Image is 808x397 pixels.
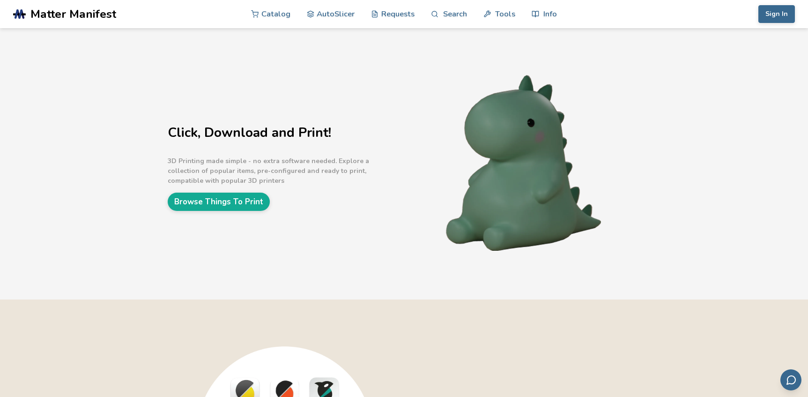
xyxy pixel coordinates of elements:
p: 3D Printing made simple - no extra software needed. Explore a collection of popular items, pre-co... [168,156,402,186]
a: Browse Things To Print [168,193,270,211]
span: Matter Manifest [30,7,116,21]
button: Sign In [758,5,795,23]
h1: Click, Download and Print! [168,126,402,140]
button: Send feedback via email [780,369,801,390]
